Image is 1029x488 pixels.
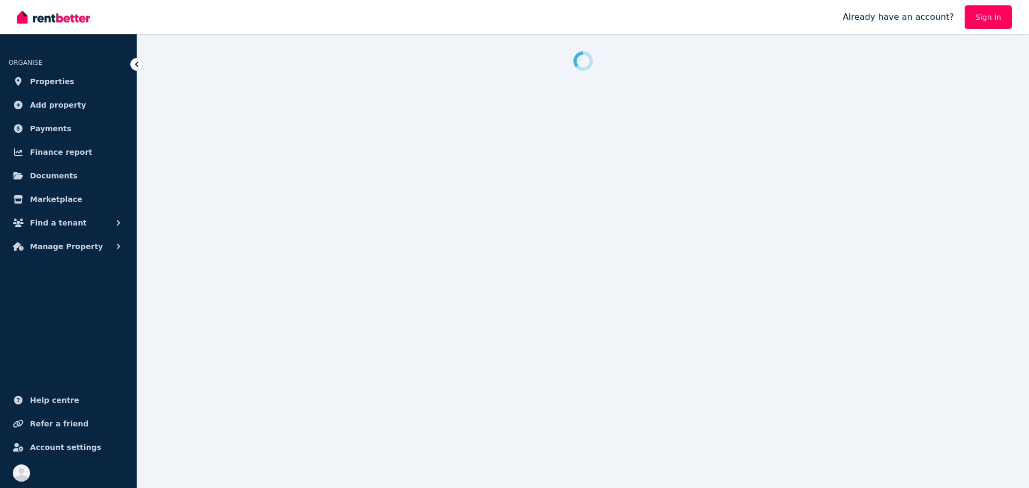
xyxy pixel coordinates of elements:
span: Properties [30,75,74,88]
span: Manage Property [30,240,103,253]
a: Add property [9,94,128,116]
a: Properties [9,71,128,92]
span: Help centre [30,394,79,407]
a: Finance report [9,141,128,163]
a: Marketplace [9,189,128,210]
span: Already have an account? [842,11,954,24]
span: Add property [30,99,86,111]
span: Finance report [30,146,92,159]
span: Marketplace [30,193,82,206]
a: Documents [9,165,128,186]
a: Refer a friend [9,413,128,434]
a: Help centre [9,389,128,411]
span: Payments [30,122,71,135]
span: Find a tenant [30,216,87,229]
a: Sign In [965,5,1012,29]
span: Refer a friend [30,417,88,430]
span: ORGANISE [9,59,42,66]
button: Find a tenant [9,212,128,234]
a: Payments [9,118,128,139]
img: RentBetter [17,9,90,25]
span: Account settings [30,441,101,454]
span: Documents [30,169,78,182]
button: Manage Property [9,236,128,257]
a: Account settings [9,437,128,458]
